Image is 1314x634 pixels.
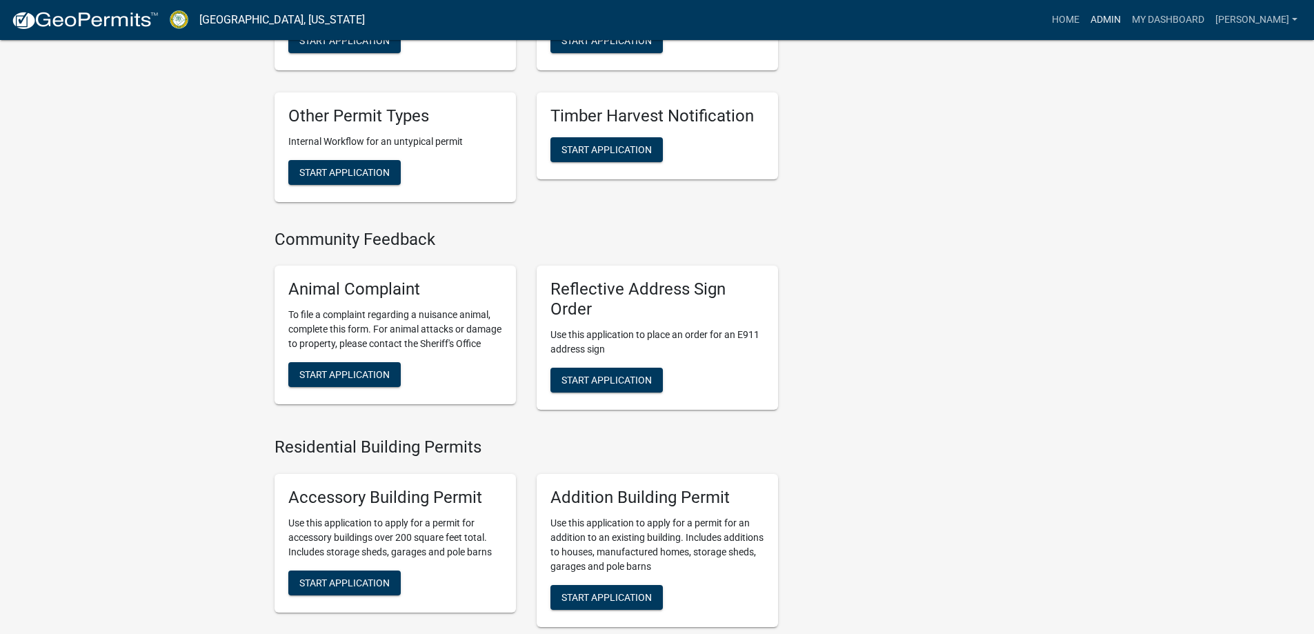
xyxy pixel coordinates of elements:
[561,34,652,46] span: Start Application
[550,488,764,508] h5: Addition Building Permit
[275,437,778,457] h4: Residential Building Permits
[288,28,401,53] button: Start Application
[288,106,502,126] h5: Other Permit Types
[1126,7,1210,33] a: My Dashboard
[299,577,390,588] span: Start Application
[275,230,778,250] h4: Community Feedback
[299,34,390,46] span: Start Application
[1085,7,1126,33] a: Admin
[550,137,663,162] button: Start Application
[550,585,663,610] button: Start Application
[550,328,764,357] p: Use this application to place an order for an E911 address sign
[170,10,188,29] img: Crawford County, Georgia
[550,279,764,319] h5: Reflective Address Sign Order
[288,488,502,508] h5: Accessory Building Permit
[550,28,663,53] button: Start Application
[199,8,365,32] a: [GEOGRAPHIC_DATA], [US_STATE]
[561,143,652,155] span: Start Application
[299,166,390,177] span: Start Application
[550,516,764,574] p: Use this application to apply for a permit for an addition to an existing building. Includes addi...
[288,135,502,149] p: Internal Workflow for an untypical permit
[288,516,502,559] p: Use this application to apply for a permit for accessory buildings over 200 square feet total. In...
[1210,7,1303,33] a: [PERSON_NAME]
[288,160,401,185] button: Start Application
[299,369,390,380] span: Start Application
[561,591,652,602] span: Start Application
[288,279,502,299] h5: Animal Complaint
[550,368,663,393] button: Start Application
[1046,7,1085,33] a: Home
[288,362,401,387] button: Start Application
[288,571,401,595] button: Start Application
[288,308,502,351] p: To file a complaint regarding a nuisance animal, complete this form. For animal attacks or damage...
[561,375,652,386] span: Start Application
[550,106,764,126] h5: Timber Harvest Notification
